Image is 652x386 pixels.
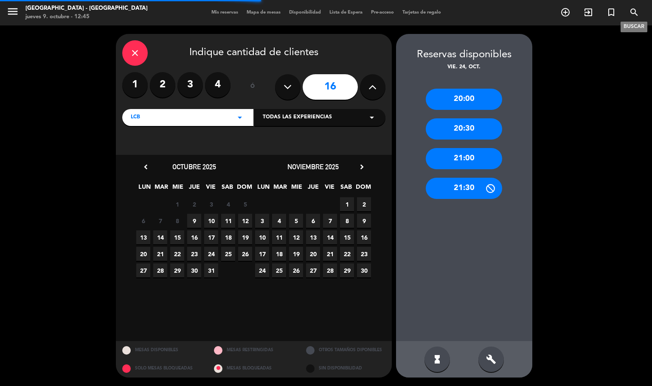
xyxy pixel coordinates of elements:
div: MESAS RESTRINGIDAS [208,341,300,359]
span: 9 [357,214,371,228]
span: 21 [153,247,167,261]
span: 2 [357,197,371,211]
span: 26 [238,247,252,261]
div: MESAS BLOQUEADAS [208,359,300,378]
span: 26 [289,263,303,277]
span: MAR [154,182,168,196]
div: 20:00 [426,89,502,110]
i: exit_to_app [583,7,593,17]
span: 17 [204,230,218,244]
span: MAR [273,182,287,196]
span: 29 [170,263,184,277]
span: 31 [204,263,218,277]
span: 1 [340,197,354,211]
label: 3 [177,72,203,98]
span: 16 [357,230,371,244]
span: 13 [136,230,150,244]
span: 30 [187,263,201,277]
span: 3 [204,197,218,211]
span: 3 [255,214,269,228]
span: 24 [255,263,269,277]
span: Mis reservas [207,10,242,15]
span: 30 [357,263,371,277]
div: SOLO MESAS BLOQUEADAS [116,359,208,378]
span: Pre-acceso [367,10,398,15]
span: 18 [272,247,286,261]
i: hourglass_full [432,354,442,364]
span: SAB [339,182,353,196]
span: VIE [323,182,337,196]
span: 23 [187,247,201,261]
span: 7 [153,214,167,228]
span: 27 [306,263,320,277]
i: chevron_left [141,162,150,171]
div: 20:30 [426,118,502,140]
i: turned_in_not [606,7,616,17]
span: 2 [187,197,201,211]
i: arrow_drop_down [367,112,377,123]
span: 21 [323,247,337,261]
i: add_circle_outline [560,7,570,17]
div: Reservas disponibles [396,47,532,63]
label: 1 [122,72,148,98]
span: LUN [256,182,270,196]
span: 23 [357,247,371,261]
span: 15 [170,230,184,244]
span: 1 [170,197,184,211]
span: 5 [289,214,303,228]
span: 11 [272,230,286,244]
span: Todas las experiencias [263,113,332,122]
span: 13 [306,230,320,244]
div: Indique cantidad de clientes [122,40,385,66]
span: 7 [323,214,337,228]
span: LCB [131,113,140,122]
span: JUE [187,182,201,196]
span: 25 [272,263,286,277]
div: BUSCAR [621,22,647,32]
span: MIE [171,182,185,196]
span: 22 [170,247,184,261]
span: MIE [289,182,304,196]
span: 28 [323,263,337,277]
span: DOM [237,182,251,196]
span: 17 [255,247,269,261]
div: ó [239,72,267,102]
span: 19 [238,230,252,244]
span: 14 [153,230,167,244]
span: VIE [204,182,218,196]
span: 10 [255,230,269,244]
span: 6 [136,214,150,228]
label: 4 [205,72,230,98]
span: 25 [221,247,235,261]
span: 24 [204,247,218,261]
span: octubre 2025 [172,162,216,171]
span: 8 [170,214,184,228]
span: 27 [136,263,150,277]
i: build [486,354,496,364]
span: 16 [187,230,201,244]
div: 21:30 [426,178,502,199]
i: close [130,48,140,58]
span: JUE [306,182,320,196]
span: Tarjetas de regalo [398,10,445,15]
span: 22 [340,247,354,261]
span: 19 [289,247,303,261]
div: [GEOGRAPHIC_DATA] - [GEOGRAPHIC_DATA] [25,4,148,13]
div: SIN DISPONIBILIDAD [300,359,392,378]
span: 20 [306,247,320,261]
span: 12 [289,230,303,244]
div: MESAS DISPONIBLES [116,341,208,359]
span: 8 [340,214,354,228]
div: vie. 24, oct. [396,63,532,72]
span: 9 [187,214,201,228]
i: search [629,7,639,17]
span: 6 [306,214,320,228]
span: 20 [136,247,150,261]
i: menu [6,5,19,18]
span: DOM [356,182,370,196]
span: 29 [340,263,354,277]
div: 21:00 [426,148,502,169]
span: 28 [153,263,167,277]
span: Lista de Espera [325,10,367,15]
i: chevron_right [357,162,366,171]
